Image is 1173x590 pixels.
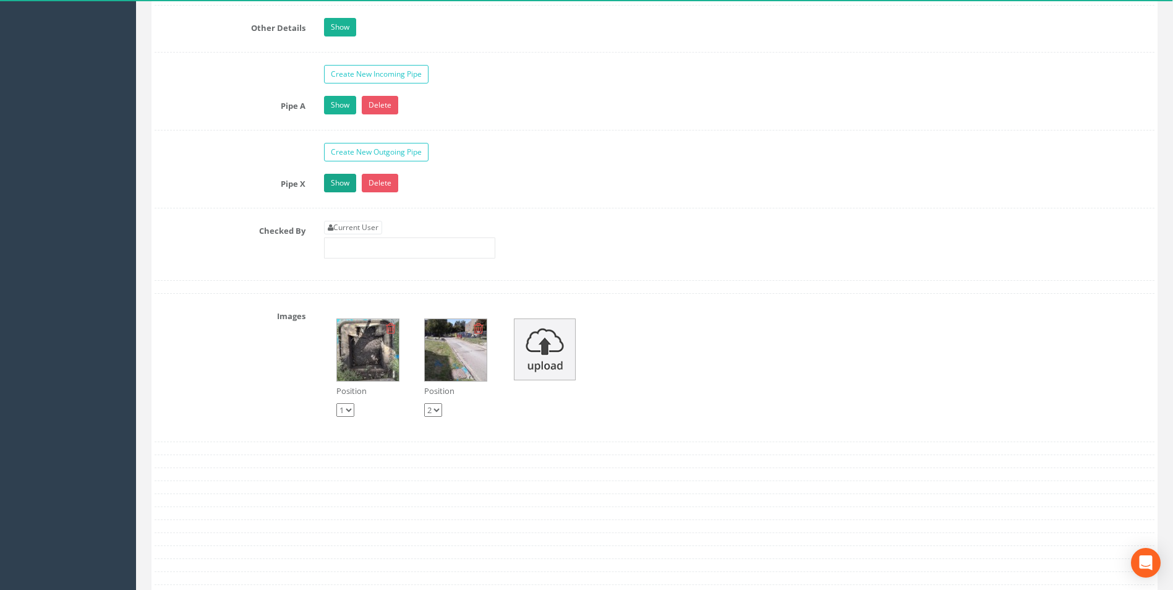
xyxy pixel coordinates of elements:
[362,174,398,192] a: Delete
[514,319,576,380] img: upload_icon.png
[324,96,356,114] a: Show
[336,385,399,397] p: Position
[424,385,487,397] p: Position
[1131,548,1161,578] div: Open Intercom Messenger
[337,319,399,381] img: f6f7d319-8743-05ef-6a23-9a70a198eef8_2a4a0168-a75c-0f3f-3ffb-8c8942b470f9_thumb.jpg
[145,174,315,190] label: Pipe X
[425,319,487,381] img: f6f7d319-8743-05ef-6a23-9a70a198eef8_28eae27b-9595-e4c2-dd2c-c3a15b887141_thumb.jpg
[362,96,398,114] a: Delete
[324,174,356,192] a: Show
[145,221,315,237] label: Checked By
[324,221,382,234] a: Current User
[324,143,429,161] a: Create New Outgoing Pipe
[145,306,315,322] label: Images
[145,18,315,34] label: Other Details
[324,18,356,36] a: Show
[324,65,429,83] a: Create New Incoming Pipe
[145,96,315,112] label: Pipe A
